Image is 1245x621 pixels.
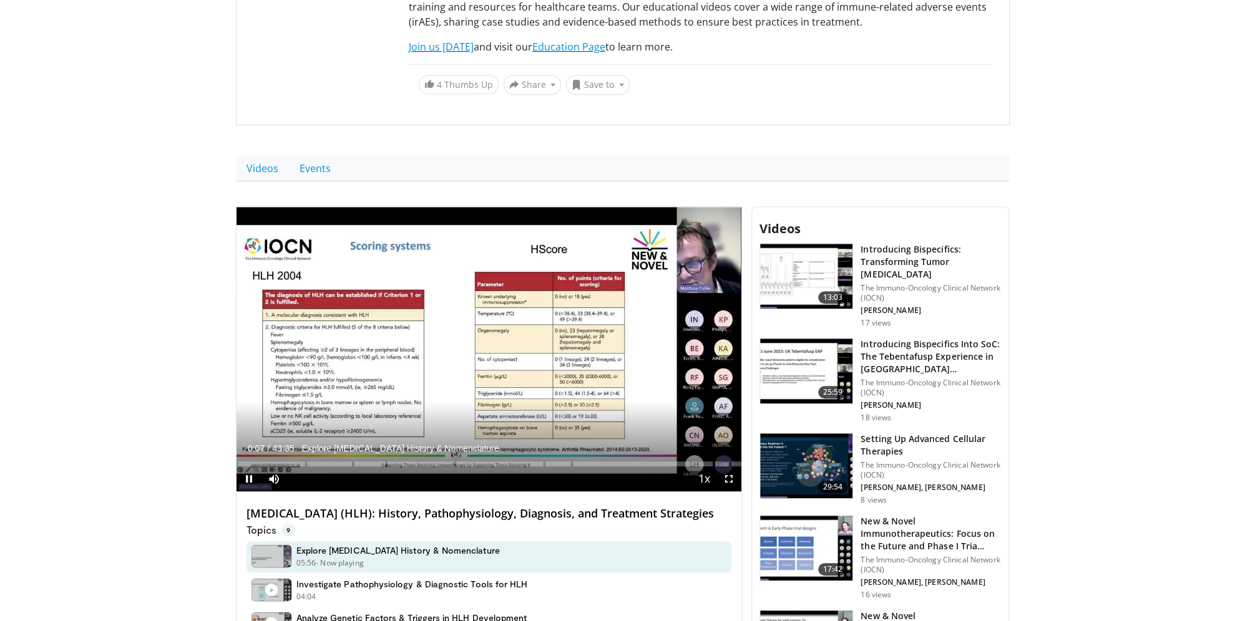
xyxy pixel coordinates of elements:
span: / [268,443,270,453]
a: 4 Thumbs Up [419,75,499,94]
span: 0:07 [248,443,265,453]
span: Videos [759,220,801,237]
p: The Immuno-Oncology Clinical Network (IOCN) [861,283,1001,303]
button: Mute [261,466,286,491]
h3: Introducing Bispecifics Into SoC: The Tebentafusp Experience in [GEOGRAPHIC_DATA]… [861,338,1001,375]
p: The Immuno-Oncology Clinical Network (IOCN) [861,378,1001,398]
span: 17:42 [818,563,848,575]
a: 13:03 Introducing Bispecifics: Transforming Tumor [MEDICAL_DATA] The Immuno-Oncology Clinical Net... [759,243,1001,328]
a: Events [289,155,341,181]
h3: Setting Up Advanced Cellular Therapies [861,433,1001,458]
a: 29:54 Setting Up Advanced Cellular Therapies The Immuno-Oncology Clinical Network (IOCN) [PERSON_... [759,433,1001,505]
h4: Explore [MEDICAL_DATA] History & Nomenclature [296,545,500,556]
a: Videos [236,155,289,181]
h4: Investigate Pathophysiology & Diagnostic Tools for HLH [296,579,528,590]
h4: [MEDICAL_DATA] (HLH): History, Pathophysiology, Diagnosis, and Treatment Strategies [247,507,732,521]
p: and visit our to learn more. [409,39,992,54]
span: 4 [437,79,442,90]
img: 0076a1df-169e-4329-a6ca-d48fd0b92c99.150x105_q85_crop-smart_upscale.jpg [760,516,852,580]
span: 25:59 [818,386,848,398]
p: 17 views [861,318,891,328]
h3: Introducing Bispecifics: Transforming Tumor [MEDICAL_DATA] [861,243,1001,281]
p: 18 views [861,413,891,423]
p: [PERSON_NAME], [PERSON_NAME] [861,483,1001,493]
p: 05:56 [296,557,316,569]
p: The Immuno-Oncology Clinical Network (IOCN) [861,555,1001,575]
div: Progress Bar [237,461,742,466]
span: Explore [MEDICAL_DATA] History & Nomenclature [301,443,499,454]
button: Pause [237,466,261,491]
h3: New & Novel Immunotherapeutics: Focus on the Future and Phase I Tria… [861,515,1001,552]
button: Share [504,75,562,95]
a: 17:42 New & Novel Immunotherapeutics: Focus on the Future and Phase I Tria… The Immuno-Oncology C... [759,515,1001,600]
p: Topics [247,524,295,536]
button: Save to [566,75,630,95]
p: [PERSON_NAME] [861,306,1001,315]
button: Playback Rate [691,466,716,491]
p: 16 views [861,590,891,600]
img: f12f55de-6400-4d25-b767-6ec433882e48.150x105_q85_crop-smart_upscale.jpg [760,433,852,498]
a: 25:59 Introducing Bispecifics Into SoC: The Tebentafusp Experience in [GEOGRAPHIC_DATA]… The Immu... [759,338,1001,423]
p: - Now playing [316,557,364,569]
p: [PERSON_NAME] [861,400,1001,410]
p: 8 views [861,495,887,505]
p: The Immuno-Oncology Clinical Network (IOCN) [861,460,1001,480]
p: [PERSON_NAME], [PERSON_NAME] [861,577,1001,587]
button: Fullscreen [716,466,741,491]
p: 04:04 [296,591,316,602]
span: 13:03 [818,291,848,304]
a: Education Page [532,40,605,54]
video-js: Video Player [237,207,742,492]
img: fab3e156-2ef5-427a-86b6-9a2047ecf99e.150x105_q85_crop-smart_upscale.jpg [760,244,852,309]
span: 9 [281,524,295,536]
img: 814b418b-b24c-4989-986e-a38cc02451e3.150x105_q85_crop-smart_upscale.jpg [760,339,852,403]
a: Join us [DATE] [409,40,474,54]
span: 29:54 [818,481,848,493]
span: 43:35 [272,443,294,453]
